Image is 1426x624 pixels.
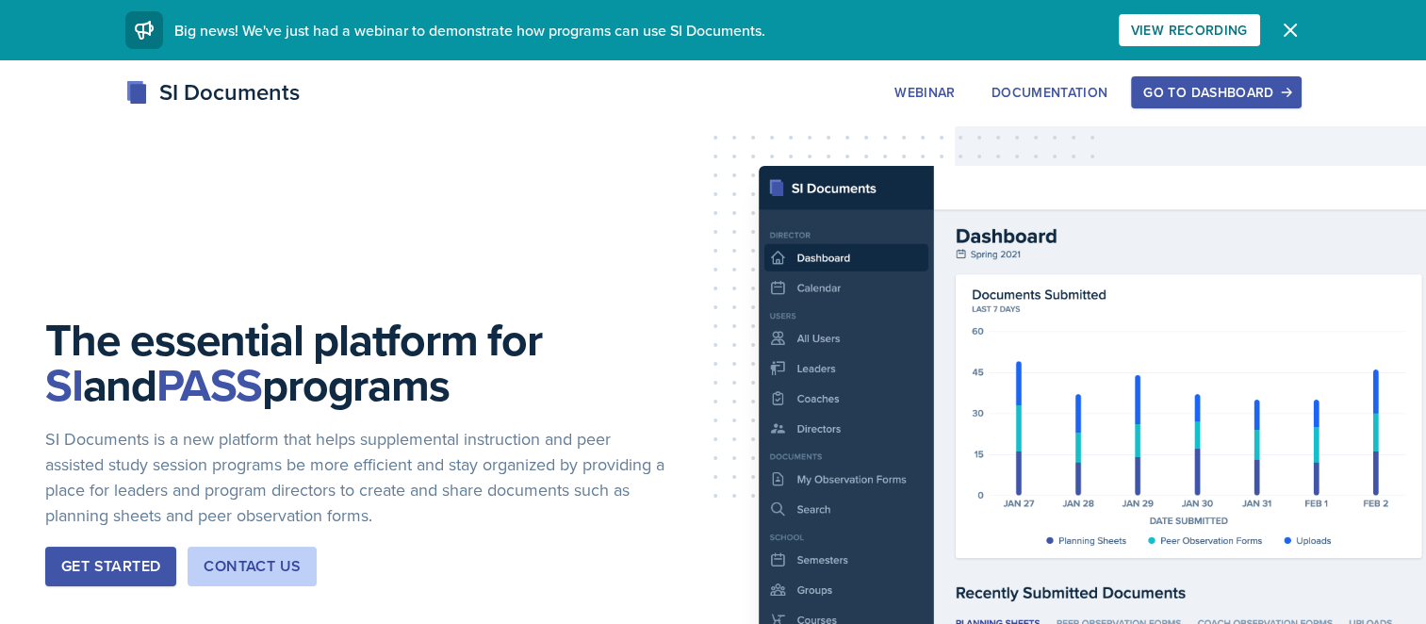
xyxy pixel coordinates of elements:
button: Documentation [979,76,1121,108]
button: Contact Us [188,547,317,586]
div: Documentation [992,85,1108,100]
div: SI Documents [125,75,300,109]
div: View Recording [1131,23,1248,38]
div: Go to Dashboard [1143,85,1288,100]
button: Get Started [45,547,176,586]
div: Webinar [894,85,955,100]
button: Go to Dashboard [1131,76,1301,108]
span: Big news! We've just had a webinar to demonstrate how programs can use SI Documents. [174,20,765,41]
button: View Recording [1119,14,1260,46]
button: Webinar [882,76,967,108]
div: Contact Us [204,555,301,578]
div: Get Started [61,555,160,578]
